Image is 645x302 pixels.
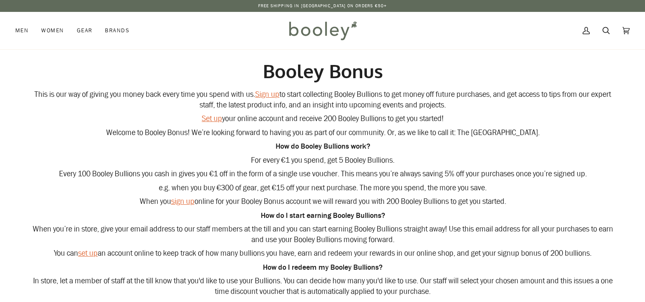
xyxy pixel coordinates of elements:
p: This is our way of giving you money back every time you spend with us. to start collecting Booley... [30,90,615,110]
p: Every 100 Booley Bullions you cash in gives you €1 off in the form of a single use voucher. This ... [30,169,615,180]
p: You can an account online to keep track of how many bullions you have, earn and redeem your rewar... [30,248,615,259]
a: sign up [171,196,194,207]
span: Brands [105,26,130,35]
p: When you’re in store, give your email address to our staff members at the till and you can start ... [30,224,615,245]
strong: How do Booley Bullions work? [275,141,370,151]
a: Men [15,12,35,49]
span: Women [41,26,64,35]
a: set up [78,248,98,259]
a: Gear [70,12,99,49]
span: Gear [77,26,93,35]
p: When you online for your Booley Bonus account we will reward you with 200 Booley Bullions to get ... [30,197,615,207]
p: Welcome to Booley Bonus! We’re looking forward to having you as part of our community. Or, as we ... [30,127,615,138]
p: In store, let a member of staff at the till know that you'd like to use your Bullions. You can de... [30,276,615,297]
a: Set up [202,113,222,124]
p: your online account and receive 200 Booley Bullions to get you started! [30,114,615,124]
p: Free Shipping in [GEOGRAPHIC_DATA] on Orders €50+ [258,3,387,9]
a: Sign up [255,89,279,100]
strong: How do I redeem my Booley Bullions? [263,262,383,272]
span: Men [15,26,28,35]
a: Women [35,12,70,49]
img: Booley [285,18,360,43]
p: e.g. when you buy €300 of gear, get €15 off your next purchase. The more you spend, the more you ... [30,183,615,193]
a: Brands [99,12,136,49]
h2: Booley Bonus [30,59,615,83]
strong: How do I start earning Booley Bullions? [260,210,385,220]
p: For every €1 you spend, get 5 Booley Bullions. [30,155,615,166]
